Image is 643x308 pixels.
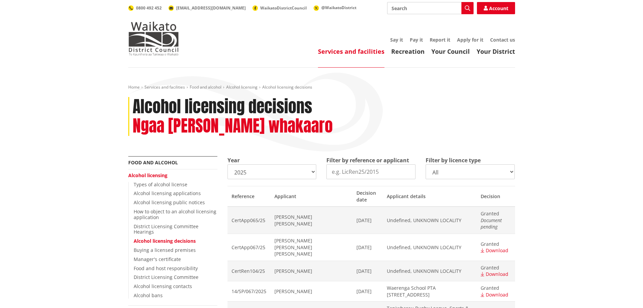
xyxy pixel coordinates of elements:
td: [DATE] [352,234,383,261]
a: Your District [477,47,515,55]
a: Say it [390,37,403,43]
span: Granted [481,285,511,291]
span: [EMAIL_ADDRESS][DOMAIN_NAME] [176,5,246,11]
label: Filter by reference or applicant [326,156,409,164]
a: Your Council [431,47,470,55]
a: Alcohol licensing [128,172,167,179]
a: Manager's certificate [134,256,181,262]
nav: breadcrumb [128,85,515,90]
input: e.g. LicRen25/2015 [326,164,416,179]
td: [PERSON_NAME] [270,281,352,301]
a: Account [477,2,515,14]
th: Applicant details [383,186,477,207]
img: Waikato District Council - Te Kaunihera aa Takiwaa o Waikato [128,22,179,55]
a: Report it [430,37,450,43]
a: Buying a licensed premises [134,247,196,253]
span: Granted [481,264,511,271]
a: Alcohol bans [134,292,163,299]
a: Services and facilities [318,47,384,55]
span: WaikatoDistrictCouncil [260,5,307,11]
a: Download [481,247,508,254]
td: [PERSON_NAME] [PERSON_NAME] [PERSON_NAME] [270,234,352,261]
span: [STREET_ADDRESS] [387,291,473,298]
th: Applicant [270,186,352,207]
th: Decision date [352,186,383,207]
span: Undefined, UNKNOWN LOCALITY [387,268,473,275]
td: CertRen104/25 [227,261,270,281]
a: District Licensing Committee [134,274,198,280]
a: Recreation [391,47,425,55]
label: Filter by licence type [426,156,481,164]
td: 14/SP/067/2025 [227,281,270,301]
td: [PERSON_NAME] [PERSON_NAME] [270,207,352,234]
a: Food and alcohol [190,84,221,90]
a: Food and alcohol [128,159,178,166]
h2: Ngaa [PERSON_NAME] whakaaro [133,116,333,136]
span: Undefined, UNKNOWN LOCALITY [387,217,473,224]
a: Download [481,291,508,298]
span: 0800 492 452 [136,5,162,11]
td: [DATE] [352,207,383,234]
em: Document pending [481,217,502,230]
a: Contact us [490,37,515,43]
input: Search input [387,2,474,14]
a: Alcohol licensing decisions [134,238,196,244]
a: Services and facilities [144,84,185,90]
a: WaikatoDistrictCouncil [252,5,307,11]
a: [EMAIL_ADDRESS][DOMAIN_NAME] [168,5,246,11]
span: Download [486,291,508,298]
td: CertApp067/25 [227,234,270,261]
a: Alcohol licensing contacts [134,283,192,289]
span: Undefined, UNKNOWN LOCALITY [387,244,473,251]
span: Granted [481,210,511,217]
td: [DATE] [352,261,383,281]
a: Apply for it [457,37,483,43]
a: Alcohol licensing [226,84,258,90]
span: Granted [481,241,511,247]
a: Types of alcohol license [134,181,187,188]
a: @WaikatoDistrict [314,5,356,10]
a: Food and host responsibility [134,265,198,271]
td: CertApp065/25 [227,207,270,234]
a: Alcohol licensing applications [134,190,201,196]
span: Download [486,247,508,254]
th: Reference [227,186,270,207]
span: Download [486,271,508,277]
a: How to object to an alcohol licensing application [134,208,216,220]
h1: Alcohol licensing decisions [133,97,312,117]
a: 0800 492 452 [128,5,162,11]
span: @WaikatoDistrict [321,5,356,10]
a: Download [481,271,508,277]
span: Alcohol licensing decisions [262,84,312,90]
a: District Licensing Committee Hearings [134,223,198,235]
td: [DATE] [352,281,383,301]
td: [PERSON_NAME] [270,261,352,281]
label: Year [227,156,240,164]
span: Waerenga School PTA [387,285,473,291]
a: Pay it [410,37,423,43]
a: Alcohol licensing public notices [134,199,205,206]
th: Decision [477,186,515,207]
a: Home [128,84,140,90]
